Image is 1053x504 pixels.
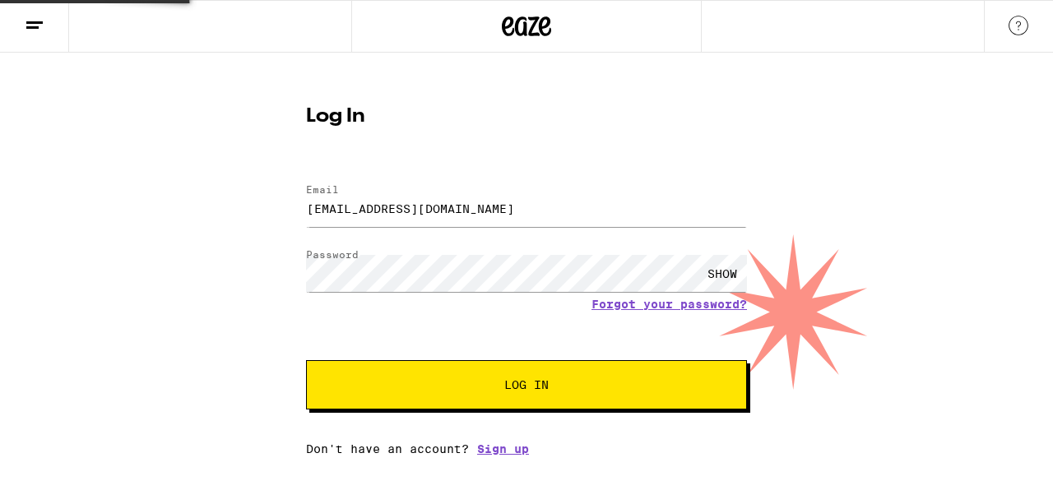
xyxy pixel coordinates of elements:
label: Email [306,184,339,195]
div: SHOW [698,255,747,292]
span: Hi. Need any help? [10,12,118,25]
span: Log In [504,379,549,391]
button: Log In [306,360,747,409]
a: Sign up [477,442,529,455]
div: Don't have an account? [306,442,747,455]
a: Forgot your password? [591,298,747,311]
label: Password [306,249,359,260]
input: Email [306,190,747,227]
h1: Log In [306,107,747,127]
